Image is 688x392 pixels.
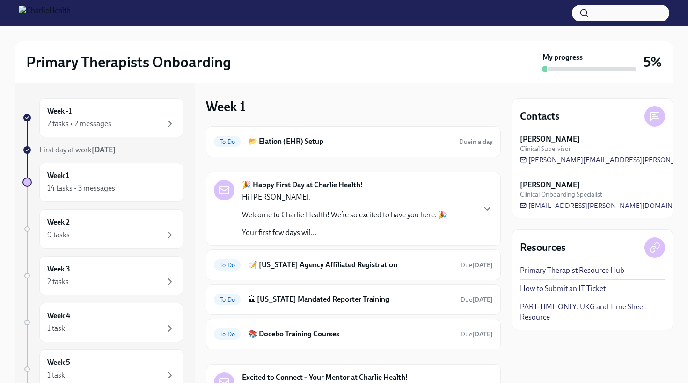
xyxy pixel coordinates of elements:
strong: [DATE] [92,145,116,154]
h4: Resources [520,241,566,255]
h6: Week -1 [47,106,72,116]
h6: Week 5 [47,357,70,368]
a: To Do📝 [US_STATE] Agency Affiliated RegistrationDue[DATE] [214,257,493,272]
span: August 22nd, 2025 07:00 [461,295,493,304]
h4: Contacts [520,109,560,123]
div: 2 tasks • 2 messages [47,119,111,129]
span: To Do [214,138,241,145]
span: August 15th, 2025 07:00 [459,137,493,146]
a: Week 29 tasks [22,209,183,249]
strong: 🎉 Happy First Day at Charlie Health! [242,180,363,190]
div: 9 tasks [47,230,70,240]
strong: in a day [471,138,493,146]
span: Due [459,138,493,146]
h6: 🏛 [US_STATE] Mandated Reporter Training [248,294,453,305]
strong: [PERSON_NAME] [520,134,580,144]
span: Due [461,296,493,304]
h3: Week 1 [206,98,246,115]
a: Week 51 task [22,349,183,389]
a: Week -12 tasks • 2 messages [22,98,183,137]
a: PART-TIME ONLY: UKG and Time Sheet Resource [520,302,665,322]
a: Week 114 tasks • 3 messages [22,163,183,202]
div: 14 tasks • 3 messages [47,183,115,193]
h6: Week 2 [47,217,70,228]
span: To Do [214,331,241,338]
span: Due [461,330,493,338]
img: CharlieHealth [19,6,71,21]
a: To Do📚 Docebo Training CoursesDue[DATE] [214,327,493,342]
h6: 📚 Docebo Training Courses [248,329,453,339]
h2: Primary Therapists Onboarding [26,53,231,71]
div: 1 task [47,323,65,334]
span: August 26th, 2025 07:00 [461,330,493,339]
span: First day at work [39,145,116,154]
a: To Do📂 Elation (EHR) SetupDuein a day [214,134,493,149]
strong: [PERSON_NAME] [520,180,580,190]
h6: Week 3 [47,264,70,274]
h6: Week 4 [47,311,70,321]
div: 1 task [47,370,65,380]
strong: Excited to Connect – Your Mentor at Charlie Health! [242,372,408,383]
span: To Do [214,262,241,269]
h3: 5% [644,54,662,71]
p: Welcome to Charlie Health! We’re so excited to have you here. 🎉 [242,210,447,220]
strong: [DATE] [472,330,493,338]
h6: 📝 [US_STATE] Agency Affiliated Registration [248,260,453,270]
p: Your first few days wil... [242,228,447,238]
span: Clinical Supervisor [520,144,571,153]
a: How to Submit an IT Ticket [520,284,606,294]
a: To Do🏛 [US_STATE] Mandated Reporter TrainingDue[DATE] [214,292,493,307]
h6: 📂 Elation (EHR) Setup [248,136,452,147]
span: Clinical Onboarding Specialist [520,190,602,199]
p: Hi [PERSON_NAME], [242,192,447,202]
span: August 18th, 2025 07:00 [461,261,493,270]
strong: [DATE] [472,296,493,304]
strong: [DATE] [472,261,493,269]
span: Due [461,261,493,269]
div: 2 tasks [47,277,69,287]
strong: My progress [542,52,583,63]
a: First day at work[DATE] [22,145,183,155]
h6: Week 1 [47,171,69,181]
a: Primary Therapist Resource Hub [520,265,624,276]
a: Week 32 tasks [22,256,183,295]
span: To Do [214,296,241,303]
a: Week 41 task [22,303,183,342]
